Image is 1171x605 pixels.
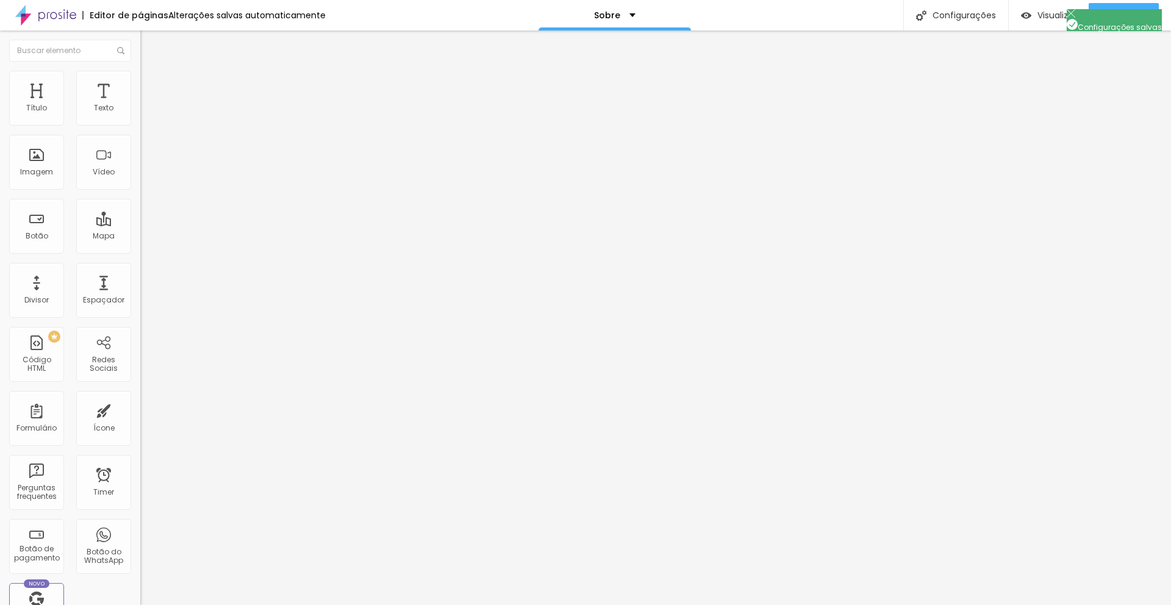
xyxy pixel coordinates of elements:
[1089,3,1159,27] button: Publicar
[83,296,124,304] div: Espaçador
[16,424,57,432] div: Formulário
[916,10,926,21] img: Icone
[26,104,47,112] div: Título
[1067,22,1162,32] span: Configurações salvas
[1021,10,1031,21] img: view-1.svg
[79,356,127,373] div: Redes Sociais
[79,548,127,565] div: Botão do WhatsApp
[1067,9,1075,18] img: Icone
[93,488,114,496] div: Timer
[26,232,48,240] div: Botão
[93,232,115,240] div: Mapa
[82,11,168,20] div: Editor de páginas
[12,356,60,373] div: Código HTML
[168,11,326,20] div: Alterações salvas automaticamente
[1009,3,1089,27] button: Visualizar
[93,168,115,176] div: Vídeo
[94,104,113,112] div: Texto
[24,296,49,304] div: Divisor
[24,579,50,588] div: Novo
[140,30,1171,605] iframe: Editor
[12,545,60,562] div: Botão de pagamento
[20,168,53,176] div: Imagem
[93,424,115,432] div: Ícone
[1067,19,1078,30] img: Icone
[1037,10,1076,20] span: Visualizar
[117,47,124,54] img: Icone
[594,11,620,20] p: Sobre
[12,484,60,501] div: Perguntas frequentes
[9,40,131,62] input: Buscar elemento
